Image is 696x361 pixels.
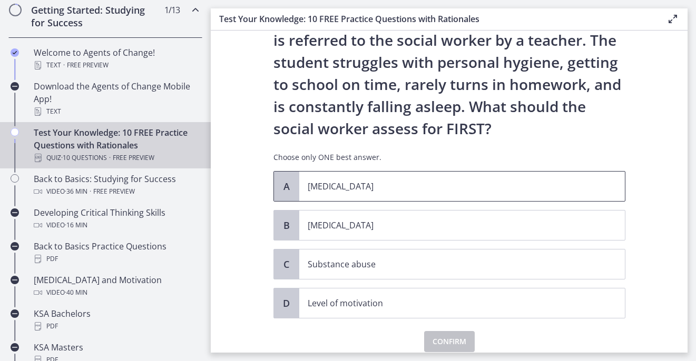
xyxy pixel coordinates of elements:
div: Developing Critical Thinking Skills [34,206,198,232]
div: KSA Bachelors [34,307,198,333]
i: Completed [11,48,19,57]
p: Choose only ONE best answer. [273,152,625,163]
div: Back to Basics: Studying for Success [34,173,198,198]
span: · [63,59,65,72]
p: Substance abuse [308,258,595,270]
span: A [280,180,293,193]
p: [MEDICAL_DATA] [308,219,595,232]
span: Free preview [93,185,135,198]
div: Quiz [34,152,198,164]
div: Download the Agents of Change Mobile App! [34,80,198,118]
h2: Getting Started: Studying for Success [31,4,160,29]
div: PDF [34,320,198,333]
span: 1 / 13 [164,4,180,16]
span: B [280,219,293,232]
div: PDF [34,253,198,265]
h3: Test Your Knowledge: 10 FREE Practice Questions with Rationales [219,13,650,25]
span: Confirm [433,335,466,348]
span: Free preview [113,152,154,164]
p: A [DEMOGRAPHIC_DATA] [DEMOGRAPHIC_DATA] is referred to the social worker by a teacher. The studen... [273,7,625,139]
span: · [90,185,91,198]
div: [MEDICAL_DATA] and Motivation [34,274,198,299]
p: Level of motivation [308,297,595,309]
span: · 10 Questions [61,152,107,164]
div: Text [34,59,198,72]
div: Video [34,219,198,232]
div: Video [34,286,198,299]
div: Video [34,185,198,198]
span: · [109,152,111,164]
span: · 16 min [65,219,87,232]
div: Test Your Knowledge: 10 FREE Practice Questions with Rationales [34,126,198,164]
span: · 36 min [65,185,87,198]
button: Confirm [424,331,475,352]
div: Text [34,105,198,118]
span: D [280,297,293,309]
div: Back to Basics Practice Questions [34,240,198,265]
span: C [280,258,293,270]
p: [MEDICAL_DATA] [308,180,595,193]
span: · 40 min [65,286,87,299]
div: Welcome to Agents of Change! [34,46,198,72]
span: Free preview [67,59,109,72]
